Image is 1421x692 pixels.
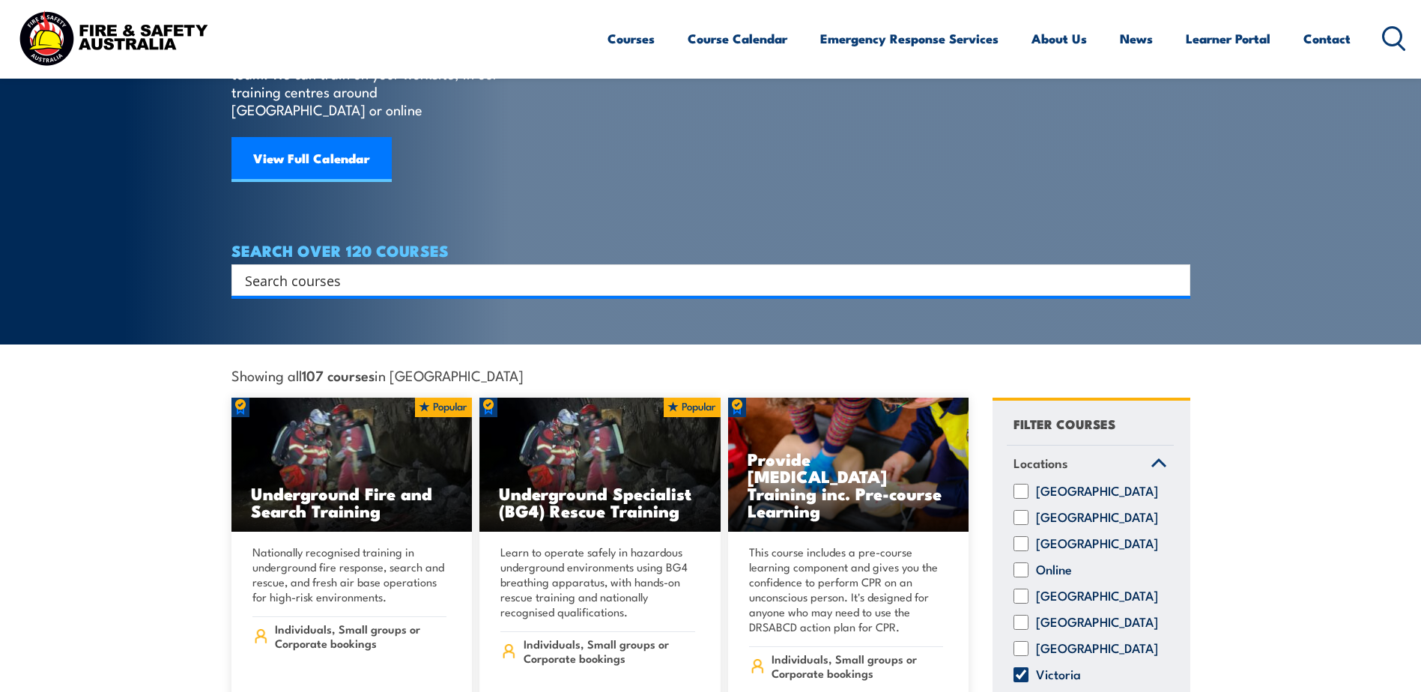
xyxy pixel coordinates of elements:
[479,398,721,532] a: Underground Specialist (BG4) Rescue Training
[245,269,1157,291] input: Search input
[231,398,473,532] a: Underground Fire and Search Training
[772,652,943,680] span: Individuals, Small groups or Corporate bookings
[1036,536,1158,551] label: [GEOGRAPHIC_DATA]
[231,242,1190,258] h4: SEARCH OVER 120 COURSES
[1036,667,1081,682] label: Victoria
[231,137,392,182] a: View Full Calendar
[302,365,375,385] strong: 107 courses
[1036,589,1158,604] label: [GEOGRAPHIC_DATA]
[1007,446,1174,485] a: Locations
[1120,19,1153,58] a: News
[749,544,944,634] p: This course includes a pre-course learning component and gives you the confidence to perform CPR ...
[1036,562,1072,577] label: Online
[231,398,473,532] img: Underground mine rescue
[1036,510,1158,525] label: [GEOGRAPHIC_DATA]
[252,544,447,604] p: Nationally recognised training in underground fire response, search and rescue, and fresh air bas...
[1014,413,1115,434] h4: FILTER COURSES
[1014,453,1068,473] span: Locations
[1036,484,1158,499] label: [GEOGRAPHIC_DATA]
[500,544,695,619] p: Learn to operate safely in hazardous underground environments using BG4 breathing apparatus, with...
[248,270,1160,291] form: Search form
[251,485,453,519] h3: Underground Fire and Search Training
[688,19,787,58] a: Course Calendar
[499,485,701,519] h3: Underground Specialist (BG4) Rescue Training
[608,19,655,58] a: Courses
[820,19,999,58] a: Emergency Response Services
[524,637,695,665] span: Individuals, Small groups or Corporate bookings
[1164,270,1185,291] button: Search magnifier button
[1036,615,1158,630] label: [GEOGRAPHIC_DATA]
[1303,19,1351,58] a: Contact
[728,398,969,532] img: Low Voltage Rescue and Provide CPR
[1036,641,1158,656] label: [GEOGRAPHIC_DATA]
[1031,19,1087,58] a: About Us
[479,398,721,532] img: Underground mine rescue
[275,622,446,650] span: Individuals, Small groups or Corporate bookings
[728,398,969,532] a: Provide [MEDICAL_DATA] Training inc. Pre-course Learning
[748,450,950,519] h3: Provide [MEDICAL_DATA] Training inc. Pre-course Learning
[231,46,505,118] p: Find a course thats right for you and your team. We can train on your worksite, in our training c...
[231,367,524,383] span: Showing all in [GEOGRAPHIC_DATA]
[1186,19,1270,58] a: Learner Portal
